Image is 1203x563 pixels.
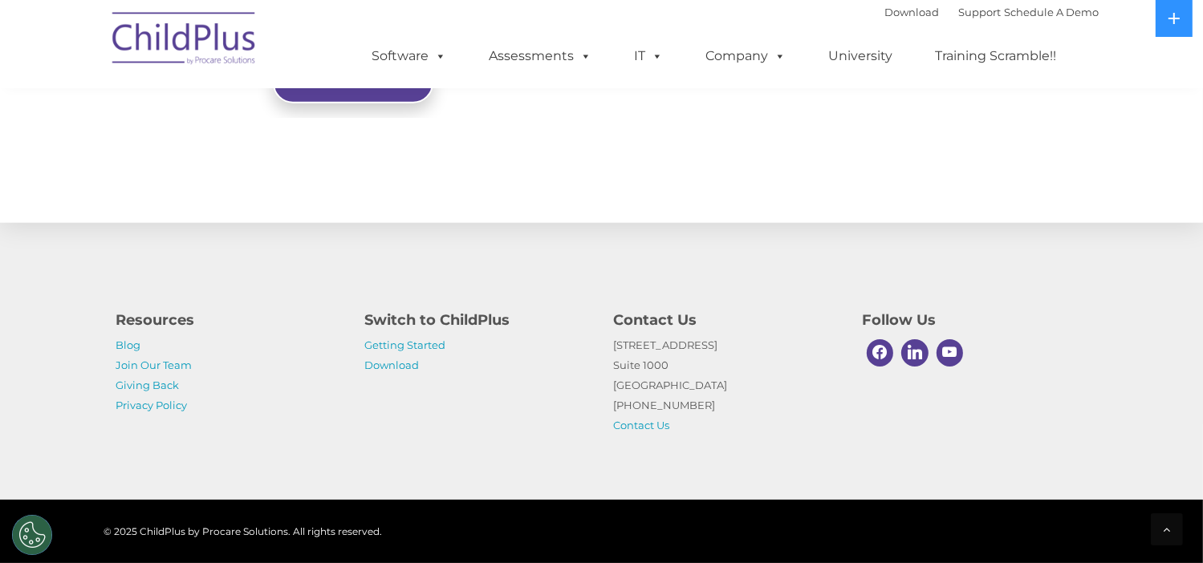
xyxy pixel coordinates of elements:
[614,419,670,431] a: Contact Us
[104,1,265,81] img: ChildPlus by Procare Solutions
[813,40,909,72] a: University
[920,40,1073,72] a: Training Scramble!!
[863,309,1087,331] h4: Follow Us
[104,525,383,537] span: © 2025 ChildPlus by Procare Solutions. All rights reserved.
[1005,6,1099,18] a: Schedule A Demo
[365,338,446,351] a: Getting Started
[897,335,933,371] a: Linkedin
[365,358,420,371] a: Download
[959,6,1002,18] a: Support
[863,335,898,371] a: Facebook
[885,6,1099,18] font: |
[690,40,803,72] a: Company
[356,40,463,72] a: Software
[473,40,608,72] a: Assessments
[116,358,193,371] a: Join Our Team
[223,106,272,118] span: Last name
[116,338,141,351] a: Blog
[116,309,341,331] h4: Resources
[614,335,839,435] p: [STREET_ADDRESS] Suite 1000 [GEOGRAPHIC_DATA] [PHONE_NUMBER]
[933,335,968,371] a: Youtube
[619,40,680,72] a: IT
[12,515,52,555] button: Cookies Settings
[116,379,180,391] a: Giving Back
[365,309,590,331] h4: Switch to ChildPlus
[614,309,839,331] h4: Contact Us
[223,172,291,184] span: Phone number
[885,6,940,18] a: Download
[116,399,188,411] a: Privacy Policy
